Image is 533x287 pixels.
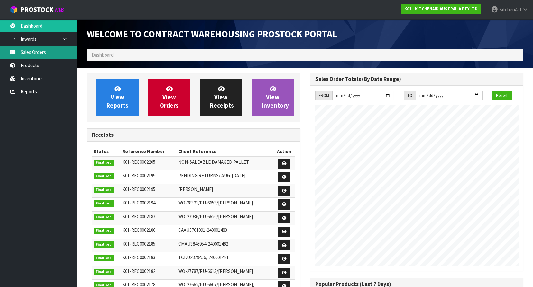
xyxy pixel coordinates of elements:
[210,85,234,109] span: View Receipts
[121,146,177,157] th: Reference Number
[178,172,245,178] span: PENDING RETURNS/ AUG-[DATE]
[148,79,190,116] a: ViewOrders
[252,79,294,116] a: ViewInventory
[94,255,114,261] span: Finalised
[94,241,114,248] span: Finalised
[122,227,155,233] span: K01-REC0002186
[94,160,114,166] span: Finalised
[178,241,228,247] span: CMAU3846954-240001482
[94,228,114,234] span: Finalised
[404,91,416,101] div: TO
[122,172,155,178] span: K01-REC0002199
[177,146,273,157] th: Client Reference
[106,85,128,109] span: View Reports
[178,254,229,260] span: TCKU2879456/ 240001481
[122,159,155,165] span: K01-REC0002205
[94,269,114,275] span: Finalised
[87,28,337,40] span: Welcome to Contract Warehousing ProStock Portal
[21,5,53,14] span: ProStock
[122,268,155,274] span: K01-REC0002182
[122,241,155,247] span: K01-REC0002185
[94,187,114,193] span: Finalised
[92,52,114,58] span: Dashboard
[94,173,114,179] span: Finalised
[200,79,242,116] a: ViewReceipts
[122,200,155,206] span: K01-REC0002194
[178,268,253,274] span: WO-27787/PU-6613/[PERSON_NAME]
[122,254,155,260] span: K01-REC0002183
[315,91,332,101] div: FROM
[178,227,227,233] span: CAAU5701091-240001483
[178,200,254,206] span: WO-28321/PU-6653/[PERSON_NAME].
[178,159,249,165] span: NON-SALEABLE DAMAGED PALLET
[499,6,521,13] span: KitchenAid
[178,213,253,220] span: WO-27936/PU-6620/[PERSON_NAME]
[92,132,295,138] h3: Receipts
[273,146,295,157] th: Action
[178,186,213,192] span: [PERSON_NAME]
[96,79,139,116] a: ViewReports
[492,91,512,101] button: Refresh
[122,213,155,220] span: K01-REC0002187
[315,76,519,82] h3: Sales Order Totals (By Date Range)
[94,200,114,207] span: Finalised
[122,186,155,192] span: K01-REC0002195
[262,85,289,109] span: View Inventory
[404,6,478,12] strong: K01 - KITCHENAID AUSTRALIA PTY LTD
[10,5,18,13] img: cube-alt.png
[55,7,65,13] small: WMS
[92,146,121,157] th: Status
[94,214,114,221] span: Finalised
[160,85,179,109] span: View Orders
